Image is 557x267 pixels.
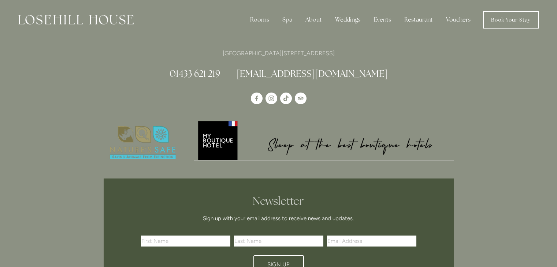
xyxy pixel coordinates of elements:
div: Rooms [244,12,275,27]
div: Spa [276,12,298,27]
a: Instagram [265,93,277,104]
input: Email Address [327,236,416,247]
div: Restaurant [398,12,439,27]
div: Weddings [329,12,366,27]
h2: Newsletter [144,195,414,208]
a: Book Your Stay [483,11,539,29]
a: Losehill House Hotel & Spa [251,93,263,104]
img: My Boutique Hotel - Logo [194,120,454,160]
a: Vouchers [440,12,476,27]
a: TripAdvisor [295,93,307,104]
a: My Boutique Hotel - Logo [194,120,454,161]
a: [EMAIL_ADDRESS][DOMAIN_NAME] [237,68,388,79]
a: 01433 621 219 [170,68,220,79]
img: Nature's Safe - Logo [104,120,182,166]
div: Events [368,12,397,27]
p: Sign up with your email address to receive news and updates. [144,214,414,223]
input: First Name [141,236,230,247]
input: Last Name [234,236,323,247]
img: Losehill House [18,15,134,25]
p: [GEOGRAPHIC_DATA][STREET_ADDRESS] [104,48,454,58]
a: TikTok [280,93,292,104]
div: About [300,12,328,27]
